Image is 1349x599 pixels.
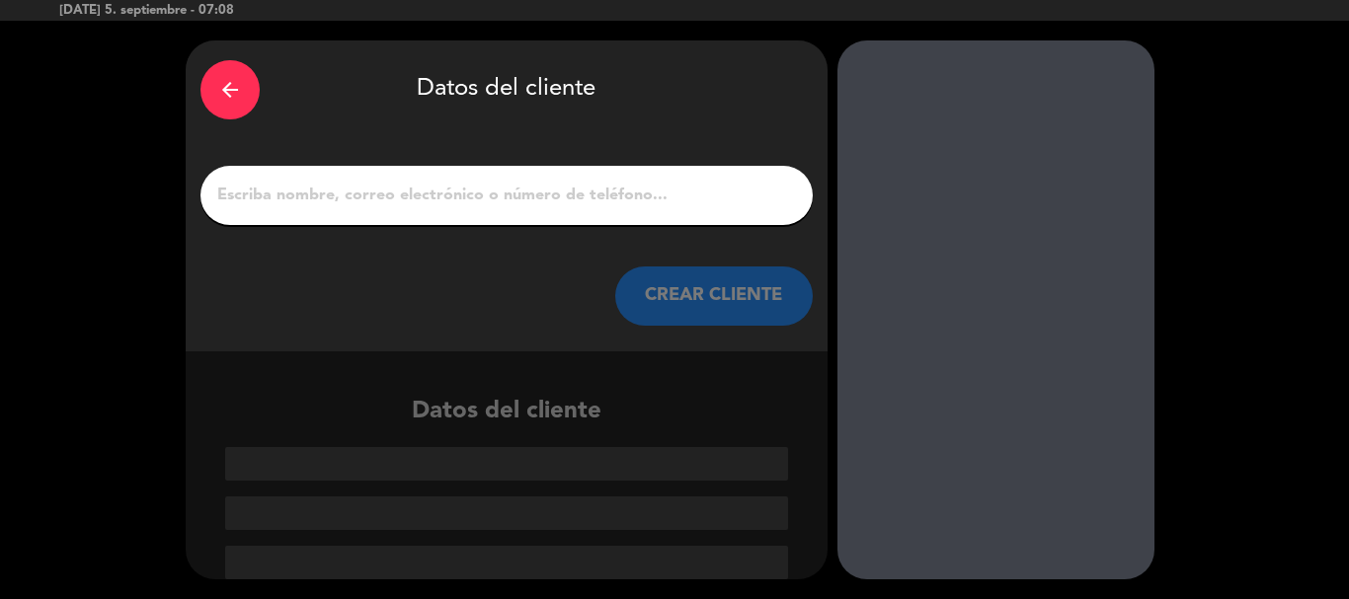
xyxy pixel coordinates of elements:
[186,393,828,579] div: Datos del cliente
[215,182,798,209] input: Escriba nombre, correo electrónico o número de teléfono...
[615,266,813,326] button: CREAR CLIENTE
[59,1,323,21] div: [DATE] 5. septiembre - 07:08
[218,78,242,102] i: arrow_back
[200,55,813,124] div: Datos del cliente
